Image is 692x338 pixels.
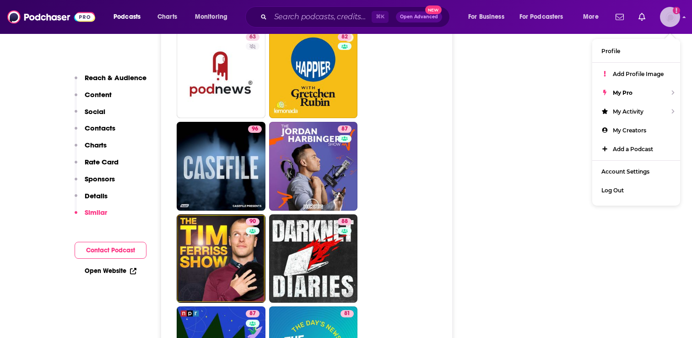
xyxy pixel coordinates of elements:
a: 90 [246,218,259,225]
p: Content [85,90,112,99]
img: Podchaser - Follow, Share and Rate Podcasts [7,8,95,26]
p: Rate Card [85,158,119,166]
button: open menu [514,10,577,24]
span: More [583,11,599,23]
a: 87 [269,122,358,211]
a: Show notifications dropdown [635,9,649,25]
p: Contacts [85,124,115,132]
span: 63 [249,33,256,42]
a: 87 [246,310,259,317]
p: Charts [85,141,107,149]
a: 63 [177,30,265,119]
span: 87 [341,125,348,134]
button: open menu [462,10,516,24]
button: Details [75,191,108,208]
a: Add a Podcast [592,140,680,158]
a: Account Settings [592,162,680,181]
span: My Creators [613,127,646,134]
button: Open AdvancedNew [396,11,442,22]
svg: Add a profile image [673,7,680,14]
p: Details [85,191,108,200]
button: Social [75,107,105,124]
span: 88 [341,217,348,226]
button: Contact Podcast [75,242,146,259]
p: Sponsors [85,174,115,183]
a: 81 [341,310,354,317]
button: Content [75,90,112,107]
ul: Show profile menu [592,39,680,206]
span: 81 [344,309,350,318]
span: For Podcasters [519,11,563,23]
a: My Creators [592,121,680,140]
div: Search podcasts, credits, & more... [254,6,459,27]
span: Open Advanced [400,15,438,19]
button: Rate Card [75,158,119,174]
button: Contacts [75,124,115,141]
button: Reach & Audience [75,73,146,90]
a: 90 [177,214,265,303]
span: ⌘ K [372,11,389,23]
a: 96 [177,122,265,211]
a: Show notifications dropdown [612,9,627,25]
a: 82 [269,30,358,119]
span: Log Out [601,187,624,194]
button: open menu [577,10,610,24]
span: Add a Podcast [613,146,653,153]
span: 96 [252,125,258,134]
button: open menu [107,10,152,24]
span: Add Profile Image [613,71,664,77]
span: Logged in as AutumnKatie [660,7,680,27]
p: Social [85,107,105,116]
a: Add Profile Image [592,65,680,83]
span: 87 [249,309,256,318]
span: Podcasts [114,11,141,23]
span: New [425,5,442,14]
a: Charts [151,10,183,24]
span: My Activity [613,108,643,115]
input: Search podcasts, credits, & more... [270,10,372,24]
a: 87 [338,125,351,133]
button: Show profile menu [660,7,680,27]
a: 88 [338,218,351,225]
a: 96 [248,125,262,133]
a: 88 [269,214,358,303]
button: Similar [75,208,107,225]
button: Charts [75,141,107,158]
span: 90 [249,217,256,226]
span: Profile [601,48,620,55]
span: Charts [157,11,177,23]
a: 82 [338,33,351,41]
a: Open Website [85,267,136,275]
p: Reach & Audience [85,73,146,82]
span: For Business [468,11,504,23]
span: Account Settings [601,168,649,175]
button: open menu [189,10,239,24]
span: 82 [341,33,348,42]
p: Similar [85,208,107,217]
img: User Profile [660,7,680,27]
span: Monitoring [195,11,227,23]
a: 63 [246,33,259,41]
button: Sponsors [75,174,115,191]
a: Profile [592,42,680,60]
span: My Pro [613,89,633,96]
